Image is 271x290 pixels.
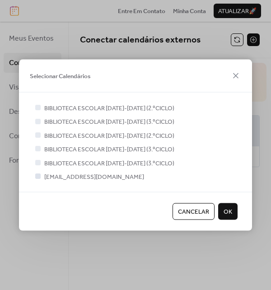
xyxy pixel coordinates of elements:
[44,131,174,140] span: BIBLIOTECA ESCOLAR [DATE]-[DATE] (2.ºCICLO)
[173,203,215,220] button: Cancelar
[218,203,238,220] button: OK
[44,159,174,168] span: BIBLIOTECA ESCOLAR [DATE]-[DATE] (3.ºCICLO)
[224,207,232,216] span: OK
[44,145,174,154] span: BIBLIOTECA ESCOLAR [DATE]-[DATE] (3.ºCICLO)
[44,104,174,113] span: BIBLIOTECA ESCOLAR [DATE]-[DATE] (2.ºCICLO)
[178,207,209,216] span: Cancelar
[44,117,174,126] span: BIBLIOTECA ESCOLAR [DATE]-[DATE] (3.ºCICLO)
[44,173,144,182] span: [EMAIL_ADDRESS][DOMAIN_NAME]
[30,71,91,80] span: Selecionar Calendários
